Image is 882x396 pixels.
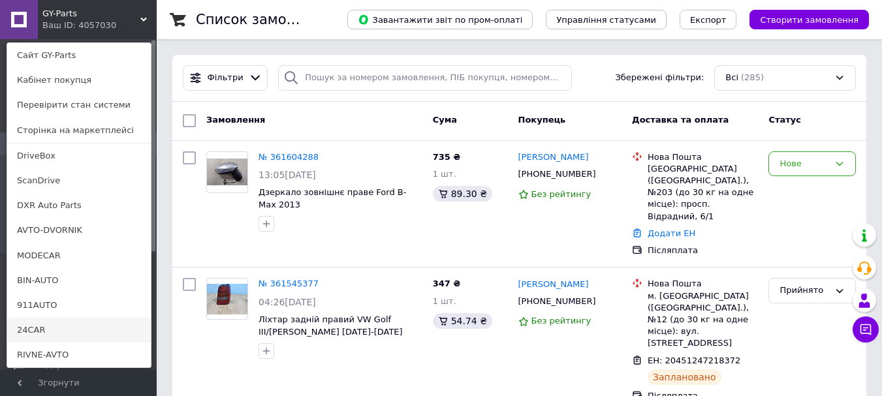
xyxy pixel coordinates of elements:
a: Сайт GY-Parts [7,43,151,68]
div: Заплановано [648,369,721,385]
span: Статус [768,115,801,125]
span: Фільтри [208,72,244,84]
button: Чат з покупцем [853,316,879,343]
div: Нова Пошта [648,151,758,163]
div: [PHONE_NUMBER] [516,293,599,310]
a: AVTO-DVORNIK [7,218,151,243]
button: Експорт [680,10,737,29]
a: Кабінет покупця [7,68,151,93]
span: 1 шт. [433,169,456,179]
img: Фото товару [207,159,247,185]
button: Управління статусами [546,10,667,29]
span: GY-Parts [42,8,140,20]
div: [PHONE_NUMBER] [516,166,599,183]
a: DriveBox [7,144,151,168]
a: ScanDrive [7,168,151,193]
div: [GEOGRAPHIC_DATA] ([GEOGRAPHIC_DATA].), №203 (до 30 кг на одне місце): просп. Відрадний, 6/1 [648,163,758,222]
span: Управління статусами [556,15,656,25]
a: Сторінка на маркетплейсі [7,118,151,143]
a: № 361545377 [259,279,319,288]
span: Без рейтингу [531,316,591,326]
a: Створити замовлення [736,14,869,24]
div: 54.74 ₴ [433,313,492,329]
span: Всі [725,72,738,84]
div: 89.30 ₴ [433,186,492,202]
input: Пошук за номером замовлення, ПІБ покупця, номером телефону, Email, номером накладної [278,65,571,91]
img: Фото товару [207,284,247,314]
span: Покупець [518,115,566,125]
span: Cума [433,115,457,125]
span: 347 ₴ [433,279,461,288]
div: Ваш ID: 4057030 [42,20,97,31]
div: м. [GEOGRAPHIC_DATA] ([GEOGRAPHIC_DATA].), №12 (до 30 кг на одне місце): вул. [STREET_ADDRESS] [648,290,758,350]
span: Створити замовлення [760,15,858,25]
div: Нове [780,157,829,171]
span: 735 ₴ [433,152,461,162]
span: 13:05[DATE] [259,170,316,180]
span: Доставка та оплата [632,115,729,125]
a: [PERSON_NAME] [518,151,589,164]
a: 24CAR [7,318,151,343]
span: 1 шт. [433,296,456,306]
a: 911AUTO [7,293,151,318]
a: Дзеркало зовнішнє праве Ford B-Max 2013 [259,187,406,209]
a: Фото товару [206,278,248,320]
a: № 361604288 [259,152,319,162]
div: Післяплата [648,245,758,256]
span: (285) [741,72,764,82]
a: Ліхтар задній правий VW Golf III/[PERSON_NAME] [DATE]-[DATE] 1H9945112 [259,314,403,348]
a: BIN-AUTO [7,268,151,293]
a: DXR Auto Parts [7,193,151,218]
span: ЕН: 20451247218372 [648,356,740,365]
a: Додати ЕН [648,228,695,238]
span: Завантажити звіт по пром-оплаті [358,14,522,25]
a: Фото товару [206,151,248,193]
a: RIVNE-AVTO [7,343,151,367]
h1: Список замовлень [196,12,328,27]
span: Без рейтингу [531,189,591,199]
span: Замовлення [206,115,265,125]
a: Перевірити стан системи [7,93,151,117]
span: 04:26[DATE] [259,297,316,307]
button: Створити замовлення [749,10,869,29]
span: Експорт [690,15,727,25]
div: Прийнято [780,284,829,297]
div: Нова Пошта [648,278,758,290]
span: Збережені фільтри: [615,72,704,84]
button: Завантажити звіт по пром-оплаті [347,10,533,29]
a: MODECAR [7,243,151,268]
a: [PERSON_NAME] [518,279,589,291]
